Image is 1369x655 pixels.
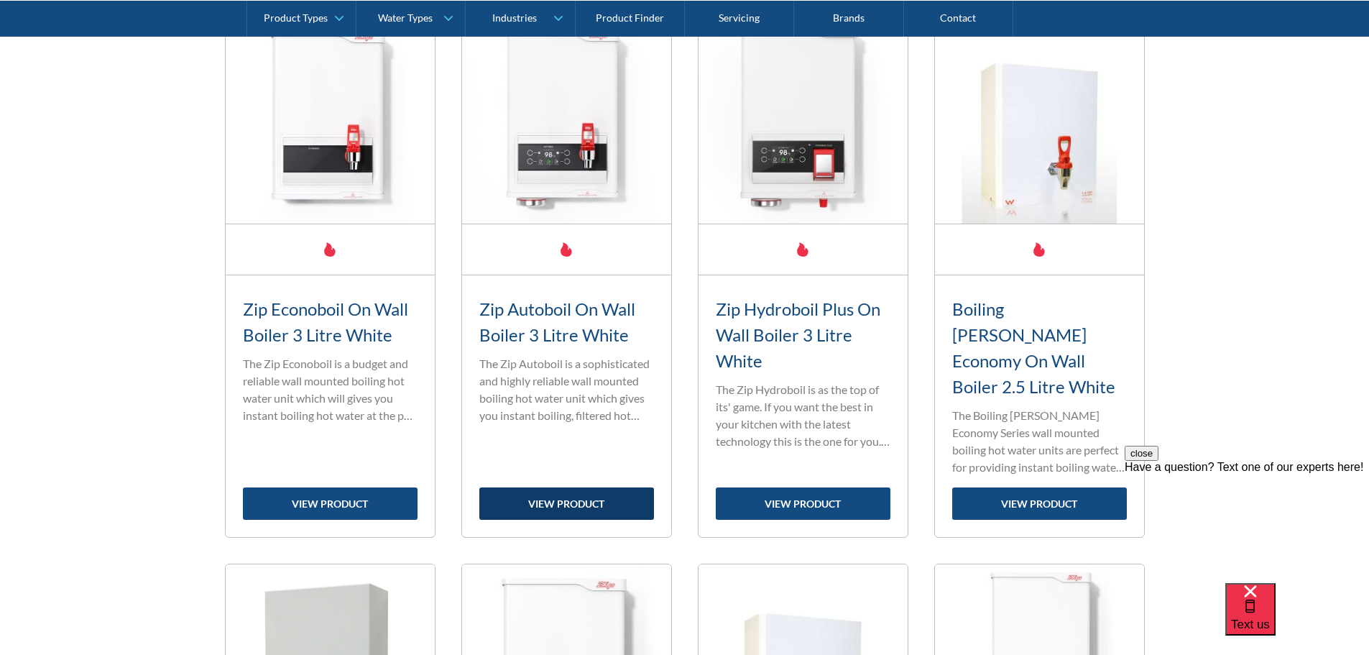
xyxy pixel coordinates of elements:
[716,487,890,520] a: view product
[378,12,433,24] div: Water Types
[479,487,654,520] a: view product
[226,14,435,224] img: Zip Econoboil On Wall Boiler 3 Litre White
[264,12,328,24] div: Product Types
[479,296,654,348] h3: Zip Autoboil On Wall Boiler 3 Litre White
[243,355,418,424] p: The Zip Econoboil is a budget and reliable wall mounted boiling hot water unit which will gives y...
[243,296,418,348] h3: Zip Econoboil On Wall Boiler 3 Litre White
[952,487,1127,520] a: view product
[479,355,654,424] p: The Zip Autoboil is a sophisticated and highly reliable wall mounted boiling hot water unit which...
[716,381,890,450] p: The Zip Hydroboil is as the top of its' game. If you want the best in your kitchen with the lates...
[462,14,671,224] img: Zip Autoboil On Wall Boiler 3 Litre White
[1225,583,1369,655] iframe: podium webchat widget bubble
[935,14,1144,224] img: Boiling Billy Economy On Wall Boiler 2.5 Litre White
[952,407,1127,476] p: The Boiling [PERSON_NAME] Economy Series wall mounted boiling hot water units are perfect for pro...
[1125,446,1369,601] iframe: podium webchat widget prompt
[243,487,418,520] a: view product
[952,296,1127,400] h3: Boiling [PERSON_NAME] Economy On Wall Boiler 2.5 Litre White
[699,14,908,224] img: Zip Hydroboil Plus On Wall Boiler 3 Litre White
[492,12,537,24] div: Industries
[716,296,890,374] h3: Zip Hydroboil Plus On Wall Boiler 3 Litre White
